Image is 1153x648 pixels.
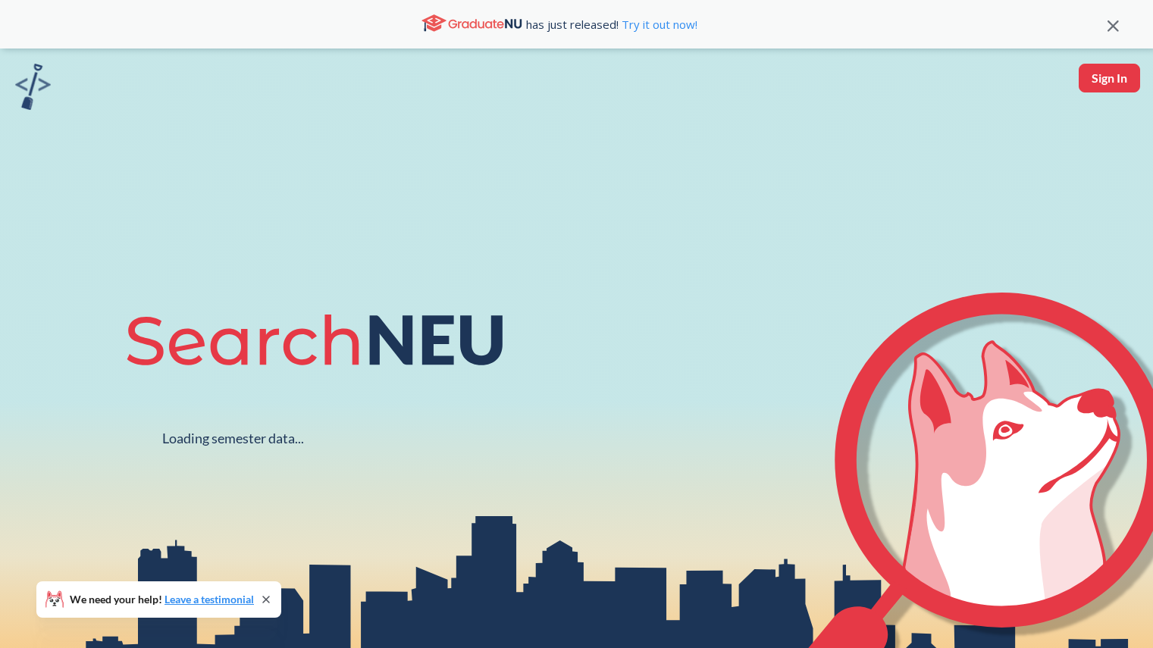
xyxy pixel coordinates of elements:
[164,593,254,606] a: Leave a testimonial
[15,64,51,114] a: sandbox logo
[15,64,51,110] img: sandbox logo
[70,594,254,605] span: We need your help!
[1079,64,1140,92] button: Sign In
[526,16,697,33] span: has just released!
[162,430,304,447] div: Loading semester data...
[619,17,697,32] a: Try it out now!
